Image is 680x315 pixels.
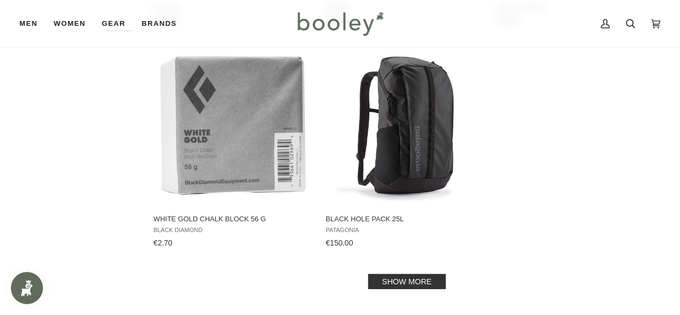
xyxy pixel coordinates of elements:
[325,45,486,206] img: Patagonia Black Hole Pack 25L Black / Black - Booley Galway
[326,239,353,247] span: €150.00
[19,18,38,29] span: Men
[368,274,446,289] a: Show more
[326,227,485,234] span: Patagonia
[102,18,125,29] span: Gear
[153,277,661,286] div: Pagination
[152,45,314,206] img: 56g White Gold Chalk Block - Booley Galway
[54,18,86,29] span: Women
[153,214,312,224] span: White Gold Chalk Block 56 g
[11,272,43,304] iframe: Button to open loyalty program pop-up
[153,227,312,234] span: Black Diamond
[142,18,177,29] span: Brands
[152,45,314,251] a: White Gold Chalk Block 56 g
[326,214,485,224] span: Black Hole Pack 25L
[324,45,486,251] a: Black Hole Pack 25L
[293,8,387,39] img: Booley
[153,239,172,247] span: €2.70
